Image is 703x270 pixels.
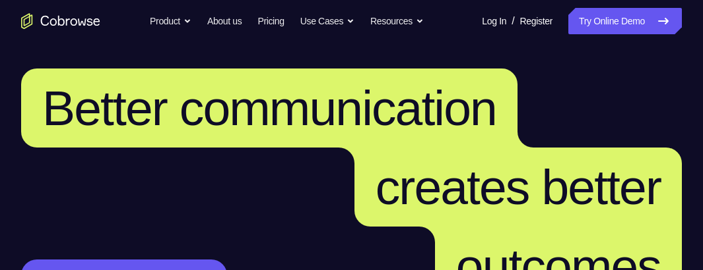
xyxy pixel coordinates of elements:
span: Better communication [42,80,496,136]
span: creates better [376,159,661,215]
button: Use Cases [300,8,354,34]
a: Try Online Demo [568,8,682,34]
a: Register [520,8,552,34]
a: About us [207,8,242,34]
span: / [512,13,514,29]
a: Log In [482,8,506,34]
button: Product [150,8,191,34]
a: Go to the home page [21,13,100,29]
button: Resources [370,8,424,34]
a: Pricing [257,8,284,34]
